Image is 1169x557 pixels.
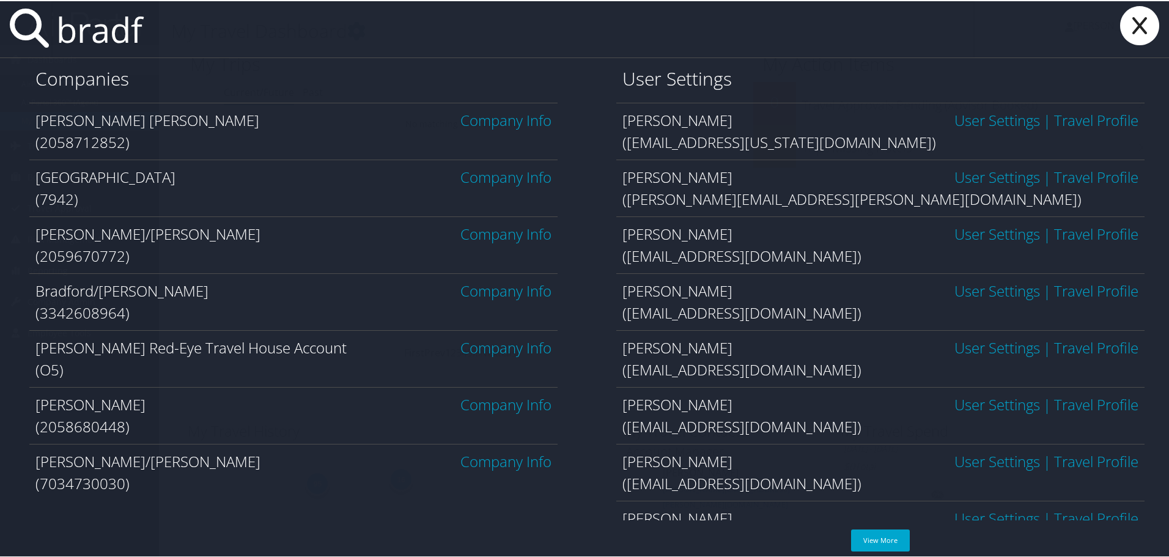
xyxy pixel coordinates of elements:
h1: Companies [35,65,551,90]
span: | [1040,450,1054,470]
span: [PERSON_NAME] [622,450,732,470]
a: User Settings [954,393,1040,413]
span: [GEOGRAPHIC_DATA] [35,166,175,186]
span: Bradford/[PERSON_NAME] [35,279,208,300]
div: ([EMAIL_ADDRESS][DOMAIN_NAME]) [622,301,1138,323]
span: [PERSON_NAME] [PERSON_NAME] [35,109,259,129]
div: ([PERSON_NAME][EMAIL_ADDRESS][PERSON_NAME][DOMAIN_NAME]) [622,187,1138,209]
span: | [1040,507,1054,527]
a: User Settings [954,279,1040,300]
a: User Settings [954,336,1040,356]
span: [PERSON_NAME] [622,279,732,300]
a: View OBT Profile [1054,393,1138,413]
span: | [1040,393,1054,413]
div: (7942) [35,187,551,209]
div: (2059670772) [35,244,551,266]
div: ([EMAIL_ADDRESS][DOMAIN_NAME]) [622,415,1138,437]
a: User Settings [954,223,1040,243]
span: | [1040,109,1054,129]
span: [PERSON_NAME] [622,109,732,129]
a: Company Info [460,336,551,356]
span: [PERSON_NAME] [622,223,732,243]
div: (O5) [35,358,551,380]
div: ([EMAIL_ADDRESS][DOMAIN_NAME]) [622,244,1138,266]
a: Company Info [460,450,551,470]
a: User Settings [954,450,1040,470]
a: User Settings [954,166,1040,186]
a: View OBT Profile [1054,109,1138,129]
div: ([EMAIL_ADDRESS][DOMAIN_NAME]) [622,358,1138,380]
a: View OBT Profile [1054,507,1138,527]
a: User Settings [954,507,1040,527]
span: [PERSON_NAME]/[PERSON_NAME] [35,450,260,470]
span: [PERSON_NAME] [622,166,732,186]
a: Company Info [460,109,551,129]
a: User Settings [954,109,1040,129]
a: View OBT Profile [1054,223,1138,243]
a: View OBT Profile [1054,279,1138,300]
a: View OBT Profile [1054,336,1138,356]
a: View OBT Profile [1054,450,1138,470]
span: [PERSON_NAME]/[PERSON_NAME] [35,223,260,243]
a: Company Info [460,279,551,300]
a: Company Info [460,166,551,186]
span: [PERSON_NAME] [622,336,732,356]
span: [PERSON_NAME] [622,393,732,413]
h1: User Settings [622,65,1138,90]
a: Company Info [460,223,551,243]
span: [PERSON_NAME] Red-Eye Travel House Account [35,336,347,356]
div: ([EMAIL_ADDRESS][DOMAIN_NAME]) [622,471,1138,493]
span: | [1040,336,1054,356]
span: [PERSON_NAME] [622,507,732,527]
div: (2058680448) [35,415,551,437]
span: | [1040,279,1054,300]
a: View OBT Profile [1054,166,1138,186]
div: (3342608964) [35,301,551,323]
span: | [1040,166,1054,186]
a: Company Info [460,393,551,413]
span: | [1040,223,1054,243]
div: (2058712852) [35,130,551,152]
div: ([EMAIL_ADDRESS][US_STATE][DOMAIN_NAME]) [622,130,1138,152]
a: View More [851,528,910,550]
div: (7034730030) [35,471,551,493]
span: [PERSON_NAME] [35,393,146,413]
